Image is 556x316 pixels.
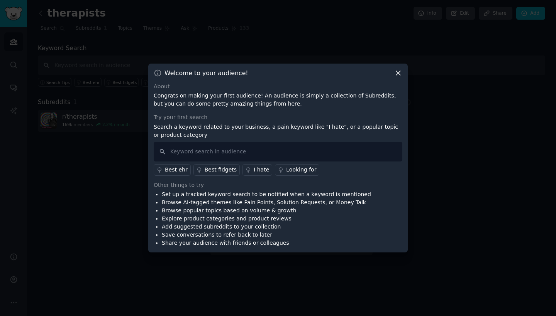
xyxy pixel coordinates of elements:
li: Browse AI-tagged themes like Pain Points, Solution Requests, or Money Talk [162,198,371,207]
li: Save conversations to refer back to later [162,231,371,239]
a: I hate [242,164,272,176]
div: Try your first search [154,113,402,121]
li: Add suggested subreddits to your collection [162,223,371,231]
div: Best fidgets [205,166,237,174]
p: Search a keyword related to your business, a pain keyword like "I hate", or a popular topic or pr... [154,123,402,139]
div: About [154,82,402,91]
a: Best ehr [154,164,191,176]
p: Congrats on making your first audience! An audience is simply a collection of Subreddits, but you... [154,92,402,108]
li: Share your audience with friends or colleagues [162,239,371,247]
h3: Welcome to your audience! [164,69,248,77]
div: I hate [254,166,269,174]
a: Looking for [275,164,319,176]
div: Looking for [286,166,316,174]
li: Explore product categories and product reviews [162,215,371,223]
input: Keyword search in audience [154,142,402,161]
div: Other things to try [154,181,402,189]
li: Set up a tracked keyword search to be notified when a keyword is mentioned [162,190,371,198]
a: Best fidgets [193,164,240,176]
li: Browse popular topics based on volume & growth [162,207,371,215]
div: Best ehr [165,166,188,174]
